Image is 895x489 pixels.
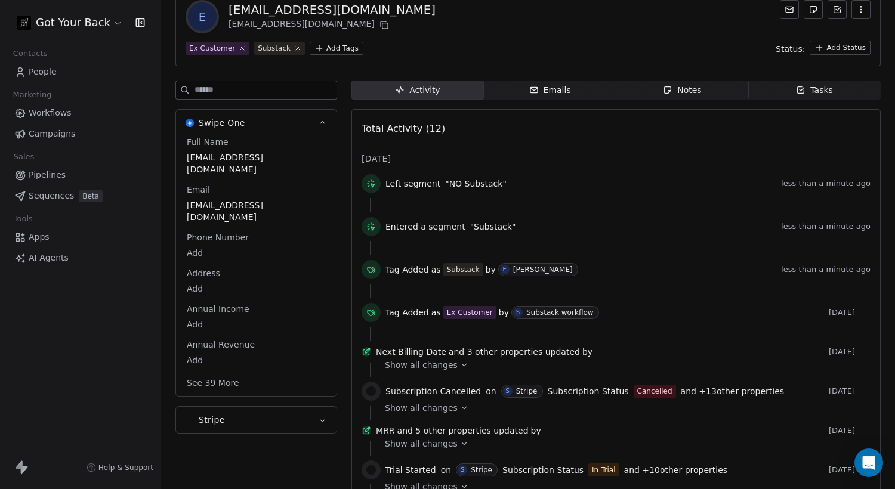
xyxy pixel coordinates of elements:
[499,307,509,318] span: by
[376,346,446,358] span: Next Billing Date
[8,45,53,63] span: Contacts
[385,359,862,371] a: Show all changes
[470,221,516,233] span: "Substack"
[397,425,529,437] span: and 5 other properties updated
[176,407,337,433] button: StripeStripe
[79,190,103,202] span: Beta
[366,465,376,475] img: stripe.svg
[187,199,326,223] span: [EMAIL_ADDRESS][DOMAIN_NAME]
[229,1,436,18] div: [EMAIL_ADDRESS][DOMAIN_NAME]
[592,464,615,476] div: In Trial
[229,18,436,32] div: [EMAIL_ADDRESS][DOMAIN_NAME]
[781,222,871,231] span: less than a minute ago
[781,179,871,188] span: less than a minute ago
[513,265,573,274] div: [PERSON_NAME]
[36,15,110,30] span: Got Your Back
[8,148,39,166] span: Sales
[187,283,326,295] span: Add
[29,190,74,202] span: Sequences
[176,136,337,396] div: Swipe OneSwipe One
[385,307,429,318] span: Tag Added
[461,465,464,475] div: S
[186,416,194,424] img: Stripe
[526,308,594,317] div: Substack workflow
[366,386,376,396] img: stripe.svg
[447,307,493,318] div: Ex Customer
[531,425,541,437] span: by
[29,107,72,119] span: Workflows
[502,464,584,476] span: Subscription Status
[176,110,337,136] button: Swipe OneSwipe One
[516,387,538,395] div: Stripe
[810,41,871,55] button: Add Status
[385,438,458,450] span: Show all changes
[829,426,871,435] span: [DATE]
[796,84,833,97] div: Tasks
[10,62,151,82] a: People
[529,84,571,97] div: Emails
[199,117,245,129] span: Swipe One
[180,372,246,394] button: See 39 More
[362,123,445,134] span: Total Activity (12)
[187,151,326,175] span: [EMAIL_ADDRESS][DOMAIN_NAME]
[776,43,805,55] span: Status:
[8,86,57,104] span: Marketing
[637,385,672,397] div: Cancelled
[184,339,257,351] span: Annual Revenue
[385,178,440,190] span: Left segment
[29,169,66,181] span: Pipelines
[781,265,871,274] span: less than a minute ago
[431,307,441,318] span: as
[188,2,217,31] span: e
[187,318,326,330] span: Add
[548,385,629,397] span: Subscription Status
[431,264,441,276] span: as
[199,414,225,426] span: Stripe
[445,178,507,190] span: "NO Substack"
[29,231,50,243] span: Apps
[385,359,458,371] span: Show all changes
[310,42,363,55] button: Add Tags
[681,385,785,397] span: and + 13 other properties
[189,43,235,54] div: Ex Customer
[184,136,231,148] span: Full Name
[29,66,57,78] span: People
[385,402,862,414] a: Show all changes
[10,165,151,185] a: Pipelines
[184,303,252,315] span: Annual Income
[506,386,510,396] div: S
[385,438,862,450] a: Show all changes
[441,464,451,476] span: on
[8,210,38,228] span: Tools
[385,402,458,414] span: Show all changes
[624,464,728,476] span: and + 10 other properties
[362,153,391,165] span: [DATE]
[486,264,496,276] span: by
[376,425,395,437] span: MRR
[10,186,151,206] a: SequencesBeta
[10,227,151,247] a: Apps
[14,13,125,33] button: Got Your Back
[187,247,326,259] span: Add
[449,346,580,358] span: and 3 other properties updated
[486,385,496,397] span: on
[98,463,153,472] span: Help & Support
[385,385,481,397] span: Subscription Cancelled
[829,465,871,475] span: [DATE]
[184,267,223,279] span: Address
[184,231,251,243] span: Phone Number
[503,265,507,274] div: E
[447,264,480,275] div: Substack
[829,308,871,317] span: [DATE]
[87,463,153,472] a: Help & Support
[829,347,871,357] span: [DATE]
[385,464,436,476] span: Trial Started
[471,466,492,474] div: Stripe
[184,184,212,196] span: Email
[663,84,701,97] div: Notes
[829,386,871,396] span: [DATE]
[186,119,194,127] img: Swipe One
[29,252,69,264] span: AI Agents
[516,308,520,317] div: S
[385,221,465,233] span: Entered a segment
